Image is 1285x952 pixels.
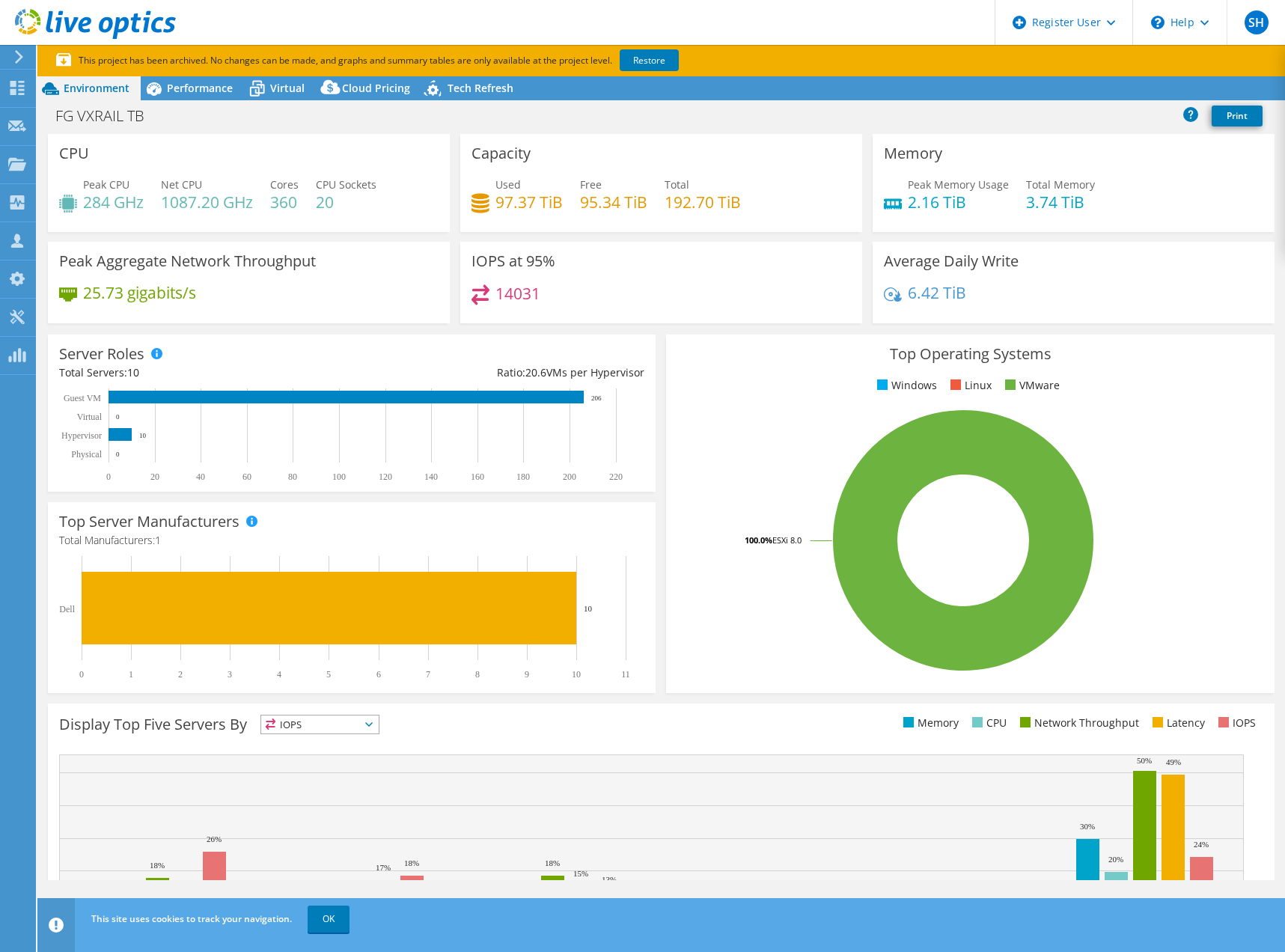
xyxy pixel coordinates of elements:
span: CPU Sockets [316,177,376,192]
span: Net CPU [161,177,202,192]
h1: FG VXRAIL TB [49,108,168,124]
span: Cloud Pricing [342,81,410,95]
h4: 1087.20 GHz [161,194,253,210]
text: 6 [376,669,381,680]
text: Dell [59,604,75,614]
h4: 95.34 TiB [580,194,647,210]
h3: Top Operating Systems [677,346,1263,362]
h3: Memory [884,145,942,162]
text: 30% [1080,822,1095,831]
text: 13% [602,875,617,884]
text: 20 [150,472,159,482]
span: Total Memory [1026,177,1095,192]
h4: 284 GHz [83,194,144,210]
text: 0 [79,669,84,680]
h3: IOPS at 95% [471,253,555,269]
li: Linux [947,377,992,394]
text: 140 [424,472,438,482]
h4: Total Manufacturers: [59,532,644,549]
span: Performance [167,81,233,95]
text: Virtual [77,412,103,422]
h3: Capacity [471,145,531,162]
li: IOPS [1215,715,1256,731]
li: Memory [900,715,959,731]
li: VMware [1001,377,1060,394]
span: Free [580,177,602,192]
h4: 97.37 TiB [495,194,563,210]
text: 18% [404,858,419,867]
div: Ratio: VMs per Hypervisor [352,364,644,381]
text: 18% [545,858,560,867]
span: This site uses cookies to track your navigation. [91,912,292,925]
text: 9 [525,669,529,680]
h4: 20 [316,194,376,210]
text: 160 [471,472,484,482]
span: Total [665,177,689,192]
text: 80 [288,472,297,482]
text: 15% [573,869,588,878]
text: 11 [621,669,630,680]
li: Network Throughput [1016,715,1139,731]
text: 20% [1108,855,1123,864]
text: 5 [326,669,331,680]
a: Print [1212,106,1263,126]
h4: 14031 [495,285,540,302]
p: This project has been archived. No changes can be made, and graphs and summary tables are only av... [56,52,790,69]
text: 8 [475,669,480,680]
h4: 2.16 TiB [908,194,1009,210]
span: SH [1245,10,1269,34]
text: 26% [207,834,222,843]
text: 18% [150,861,165,870]
h4: 3.74 TiB [1026,194,1095,210]
text: 206 [591,394,602,402]
span: 1 [155,533,161,547]
text: 200 [563,472,576,482]
text: 60 [242,472,251,482]
span: 20.6 [525,365,546,379]
text: 100 [332,472,346,482]
text: 180 [516,472,530,482]
span: Peak CPU [83,177,129,192]
span: Cores [270,177,299,192]
li: Latency [1149,715,1205,731]
text: 3 [228,669,232,680]
text: 2 [178,669,183,680]
text: 17% [376,863,391,872]
span: Virtual [270,81,305,95]
span: Tech Refresh [448,81,513,95]
h3: Peak Aggregate Network Throughput [59,253,316,269]
text: Hypervisor [61,430,102,441]
h4: 360 [270,194,299,210]
span: Peak Memory Usage [908,177,1009,192]
text: 10 [139,432,147,439]
text: 120 [379,472,392,482]
a: OK [308,906,350,933]
text: 10 [572,669,581,680]
span: IOPS [261,715,379,733]
text: 40 [196,472,205,482]
h3: Top Server Manufacturers [59,513,239,530]
a: Restore [620,49,679,71]
text: 50% [1137,756,1152,765]
text: 49% [1166,757,1181,766]
svg: \n [1151,16,1165,29]
text: 0 [116,413,120,421]
span: Environment [64,81,129,95]
h4: 192.70 TiB [665,194,741,210]
text: 220 [609,472,623,482]
text: 0 [106,472,111,482]
h3: Average Daily Write [884,253,1019,269]
text: Guest VM [64,393,101,403]
text: 1 [129,669,133,680]
li: CPU [968,715,1007,731]
h3: CPU [59,145,89,162]
span: Used [495,177,521,192]
text: 4 [277,669,281,680]
text: 24% [1194,840,1209,849]
div: Total Servers: [59,364,352,381]
tspan: ESXi 8.0 [772,534,802,546]
text: 7 [426,669,430,680]
text: Physical [71,449,102,460]
h4: 25.73 gigabits/s [83,284,196,301]
h3: Server Roles [59,346,144,362]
